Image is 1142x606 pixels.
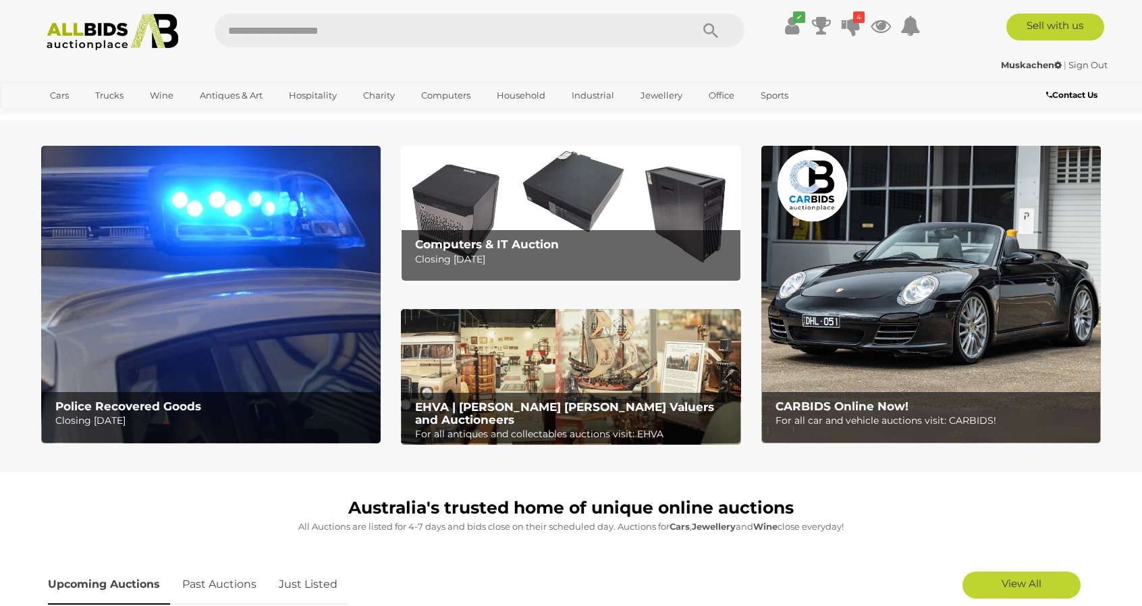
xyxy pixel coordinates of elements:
[1006,13,1104,40] a: Sell with us
[86,84,132,107] a: Trucks
[401,309,740,445] img: EHVA | Evans Hastings Valuers and Auctioneers
[1046,88,1101,103] a: Contact Us
[761,146,1101,443] a: CARBIDS Online Now! CARBIDS Online Now! For all car and vehicle auctions visit: CARBIDS!
[39,13,186,51] img: Allbids.com.au
[191,84,271,107] a: Antiques & Art
[415,251,733,268] p: Closing [DATE]
[415,238,559,251] b: Computers & IT Auction
[1001,59,1064,70] a: Muskachen
[1001,59,1062,70] strong: Muskachen
[776,400,908,413] b: CARBIDS Online Now!
[670,521,690,532] strong: Cars
[41,146,381,443] a: Police Recovered Goods Police Recovered Goods Closing [DATE]
[761,146,1101,443] img: CARBIDS Online Now!
[401,146,740,281] img: Computers & IT Auction
[48,565,170,605] a: Upcoming Auctions
[752,84,797,107] a: Sports
[692,521,736,532] strong: Jewellery
[677,13,744,47] button: Search
[782,13,802,38] a: ✔
[415,400,714,426] b: EHVA | [PERSON_NAME] [PERSON_NAME] Valuers and Auctioneers
[280,84,346,107] a: Hospitality
[55,412,373,429] p: Closing [DATE]
[41,84,78,107] a: Cars
[269,565,348,605] a: Just Listed
[41,107,155,129] a: [GEOGRAPHIC_DATA]
[488,84,554,107] a: Household
[48,519,1094,534] p: All Auctions are listed for 4-7 days and bids close on their scheduled day. Auctions for , and cl...
[700,84,743,107] a: Office
[753,521,778,532] strong: Wine
[354,84,404,107] a: Charity
[632,84,691,107] a: Jewellery
[853,11,865,23] i: 4
[563,84,623,107] a: Industrial
[776,412,1093,429] p: For all car and vehicle auctions visit: CARBIDS!
[1002,577,1041,590] span: View All
[401,309,740,445] a: EHVA | Evans Hastings Valuers and Auctioneers EHVA | [PERSON_NAME] [PERSON_NAME] Valuers and Auct...
[1064,59,1066,70] span: |
[841,13,861,38] a: 4
[48,499,1094,518] h1: Australia's trusted home of unique online auctions
[55,400,201,413] b: Police Recovered Goods
[141,84,182,107] a: Wine
[793,11,805,23] i: ✔
[172,565,267,605] a: Past Auctions
[962,572,1081,599] a: View All
[1068,59,1108,70] a: Sign Out
[401,146,740,281] a: Computers & IT Auction Computers & IT Auction Closing [DATE]
[412,84,479,107] a: Computers
[41,146,381,443] img: Police Recovered Goods
[1046,90,1097,100] b: Contact Us
[415,426,733,443] p: For all antiques and collectables auctions visit: EHVA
